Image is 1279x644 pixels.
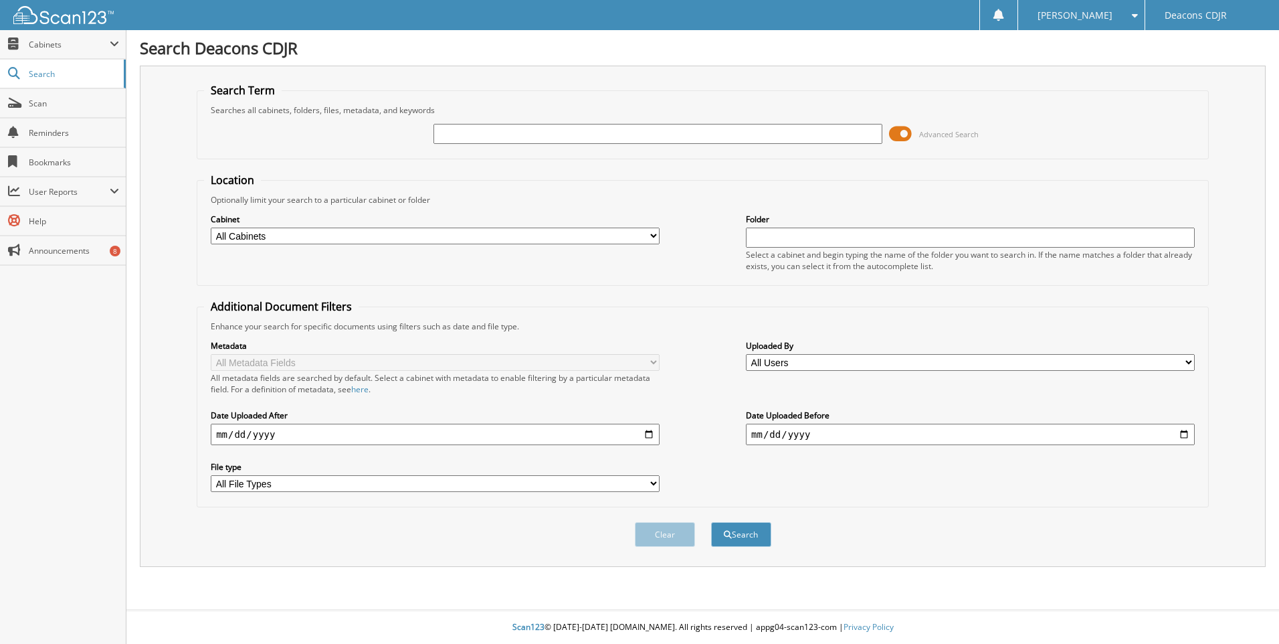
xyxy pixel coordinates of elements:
span: Deacons CDJR [1165,11,1227,19]
span: Bookmarks [29,157,119,168]
label: Date Uploaded After [211,410,660,421]
legend: Additional Document Filters [204,299,359,314]
a: Privacy Policy [844,621,894,633]
label: File type [211,461,660,473]
img: scan123-logo-white.svg [13,6,114,24]
span: Cabinets [29,39,110,50]
label: Uploaded By [746,340,1195,351]
label: Date Uploaded Before [746,410,1195,421]
span: Scan123 [512,621,545,633]
span: User Reports [29,186,110,197]
div: Enhance your search for specific documents using filters such as date and file type. [204,321,1201,332]
a: here [351,384,369,395]
span: Search [29,68,117,80]
legend: Location [204,173,261,187]
button: Clear [635,522,695,547]
input: start [211,424,660,445]
span: Help [29,216,119,227]
div: All metadata fields are searched by default. Select a cabinet with metadata to enable filtering b... [211,372,660,395]
div: 8 [110,246,120,256]
span: Announcements [29,245,119,256]
input: end [746,424,1195,445]
span: Scan [29,98,119,109]
label: Cabinet [211,214,660,225]
div: Optionally limit your search to a particular cabinet or folder [204,194,1201,206]
label: Folder [746,214,1195,225]
span: Reminders [29,127,119,139]
button: Search [711,522,771,547]
div: Searches all cabinets, folders, files, metadata, and keywords [204,104,1201,116]
legend: Search Term [204,83,282,98]
span: [PERSON_NAME] [1038,11,1112,19]
label: Metadata [211,340,660,351]
div: © [DATE]-[DATE] [DOMAIN_NAME]. All rights reserved | appg04-scan123-com | [126,611,1279,644]
h1: Search Deacons CDJR [140,37,1266,59]
span: Advanced Search [919,129,979,139]
div: Select a cabinet and begin typing the name of the folder you want to search in. If the name match... [746,249,1195,272]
